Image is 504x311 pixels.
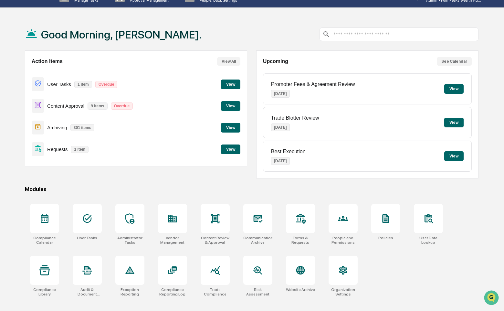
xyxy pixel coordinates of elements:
[41,28,202,41] h1: Good Morning, [PERSON_NAME].
[444,84,464,94] button: View
[32,59,63,64] h2: Action Items
[286,287,315,292] div: Website Archive
[111,102,133,110] p: Overdue
[414,236,443,245] div: User Data Lookup
[70,124,95,131] p: 301 items
[47,103,84,109] p: Content Approval
[263,59,288,64] h2: Upcoming
[271,149,306,155] p: Best Execution
[271,115,319,121] p: Trade Blotter Review
[4,79,44,91] a: 🖐️Preclearance
[47,146,68,152] p: Requests
[444,118,464,127] button: View
[25,186,478,192] div: Modules
[158,236,187,245] div: Vendor Management
[6,49,18,61] img: 1746055101610-c473b297-6a78-478c-a979-82029cc54cd1
[53,81,80,88] span: Attestations
[329,236,358,245] div: People and Permissions
[271,157,290,165] p: [DATE]
[95,81,118,88] p: Overdue
[4,91,43,103] a: 🔎Data Lookup
[74,81,92,88] p: 1 item
[271,90,290,98] p: [DATE]
[286,236,315,245] div: Forms & Requests
[437,57,472,66] button: See Calendar
[88,102,107,110] p: 9 items
[6,82,12,87] div: 🖐️
[329,287,358,296] div: Organization Settings
[30,287,59,296] div: Compliance Library
[6,14,118,24] p: How can we help?
[71,146,89,153] p: 1 item
[158,287,187,296] div: Compliance Reporting Log
[201,287,230,296] div: Trade Compliance
[221,102,240,109] a: View
[47,82,52,87] div: 🗄️
[47,125,67,130] p: Archiving
[243,287,272,296] div: Risk Assessment
[22,56,82,61] div: We're available if you need us!
[217,57,240,66] button: View All
[221,124,240,130] a: View
[77,236,97,240] div: User Tasks
[115,287,144,296] div: Exception Reporting
[64,110,78,114] span: Pylon
[221,81,240,87] a: View
[483,290,501,307] iframe: Open customer support
[6,94,12,100] div: 🔎
[243,236,272,245] div: Communications Archive
[30,236,59,245] div: Compliance Calendar
[444,151,464,161] button: View
[201,236,230,245] div: Content Review & Approval
[73,287,102,296] div: Audit & Document Logs
[221,80,240,89] button: View
[13,94,41,100] span: Data Lookup
[46,109,78,114] a: Powered byPylon
[47,81,71,87] p: User Tasks
[115,236,144,245] div: Administrator Tasks
[44,79,83,91] a: 🗄️Attestations
[221,146,240,152] a: View
[221,123,240,133] button: View
[378,236,393,240] div: Policies
[13,81,42,88] span: Preclearance
[271,81,355,87] p: Promoter Fees & Agreement Review
[110,51,118,59] button: Start new chat
[221,101,240,111] button: View
[221,145,240,154] button: View
[271,123,290,131] p: [DATE]
[22,49,106,56] div: Start new chat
